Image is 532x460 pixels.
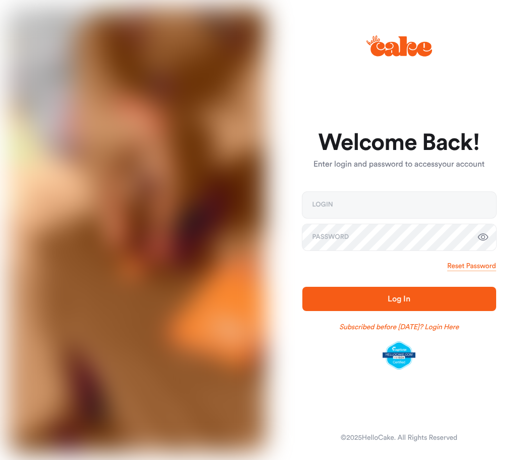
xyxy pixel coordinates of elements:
[388,295,410,303] span: Log In
[383,341,415,370] img: legit-script-certified.png
[339,322,459,332] a: Subscribed before [DATE]? Login Here
[341,433,457,443] div: © 2025 HelloCake. All Rights Reserved
[447,261,496,271] a: Reset Password
[302,131,496,155] h1: Welcome Back!
[302,287,496,311] button: Log In
[302,159,496,171] p: Enter login and password to access your account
